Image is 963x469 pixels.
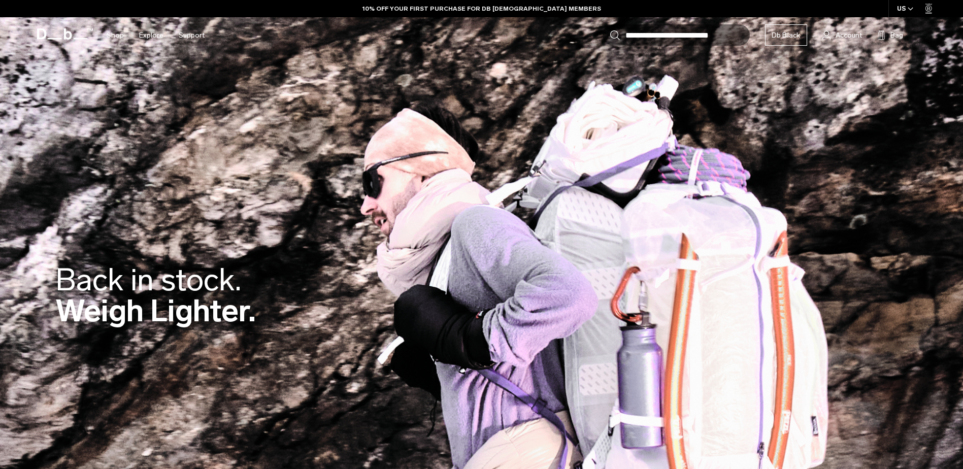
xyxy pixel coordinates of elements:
span: Back in stock. [55,261,241,298]
a: Shop [107,17,124,53]
h2: Weigh Lighter. [55,264,256,326]
a: 10% OFF YOUR FIRST PURCHASE FOR DB [DEMOGRAPHIC_DATA] MEMBERS [362,4,601,13]
nav: Main Navigation [99,17,212,53]
a: Db Black [765,24,807,46]
a: Explore [139,17,163,53]
span: Account [836,30,862,41]
a: Support [179,17,205,53]
a: Account [822,29,862,41]
span: Bag [890,30,903,41]
button: Bag [877,29,903,41]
